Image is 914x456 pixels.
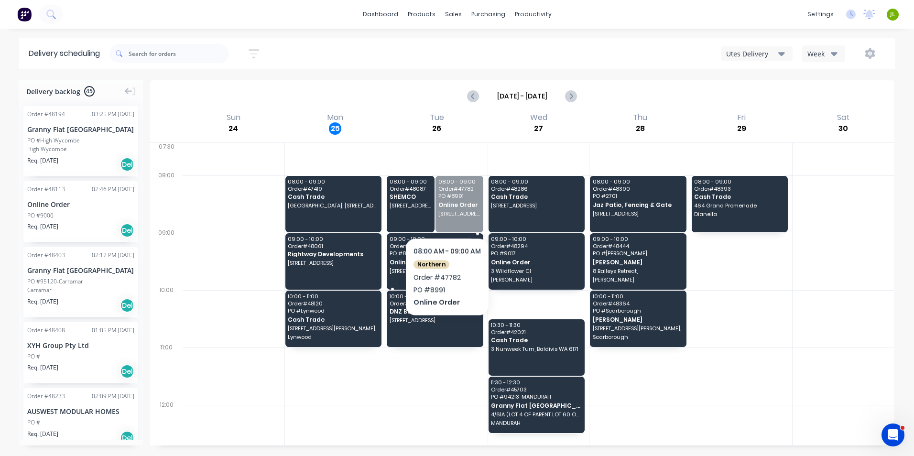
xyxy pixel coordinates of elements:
img: Factory [17,7,32,22]
span: Req. [DATE] [27,430,58,438]
div: PO #95120-Carramar [27,277,83,286]
div: 02:46 PM [DATE] [92,185,134,194]
div: Order # 48403 [27,251,65,260]
div: Del [120,364,134,379]
div: products [403,7,440,22]
div: PO #High Wycombe [27,136,80,145]
button: Week [802,45,845,62]
div: Del [120,431,134,445]
span: 45 [84,86,95,97]
div: PO #9006 [27,211,54,220]
div: sales [440,7,467,22]
div: Del [120,223,134,238]
div: Granny Flat [GEOGRAPHIC_DATA] [27,265,134,275]
div: Del [120,298,134,313]
span: Req. [DATE] [27,222,58,231]
span: JL [890,10,895,19]
div: settings [803,7,838,22]
div: Order # 48113 [27,185,65,194]
input: Search for orders [129,44,229,63]
span: Req. [DATE] [27,363,58,372]
div: Utes Delivery [726,49,778,59]
div: 03:25 PM [DATE] [92,110,134,119]
div: Del [120,157,134,172]
div: Carramar [27,286,134,294]
div: Order # 48233 [27,392,65,401]
div: purchasing [467,7,510,22]
div: 02:12 PM [DATE] [92,251,134,260]
a: dashboard [358,7,403,22]
div: Order # 48408 [27,326,65,335]
span: Req. [DATE] [27,297,58,306]
div: PO # [27,418,40,427]
div: Granny Flat [GEOGRAPHIC_DATA] [27,124,134,134]
div: Delivery scheduling [19,38,109,69]
div: AUSWEST MODULAR HOMES [27,406,134,416]
div: XYH Group Pty Ltd [27,340,134,350]
iframe: Intercom live chat [881,423,904,446]
div: Order # 48194 [27,110,65,119]
div: PO # [27,352,40,361]
div: High Wycombe [27,145,134,153]
div: Online Order [27,199,134,209]
span: Delivery backlog [26,87,80,97]
div: productivity [510,7,556,22]
span: Req. [DATE] [27,156,58,165]
div: Week [807,49,835,59]
div: 01:05 PM [DATE] [92,326,134,335]
button: Utes Delivery [721,46,793,61]
div: 02:09 PM [DATE] [92,392,134,401]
